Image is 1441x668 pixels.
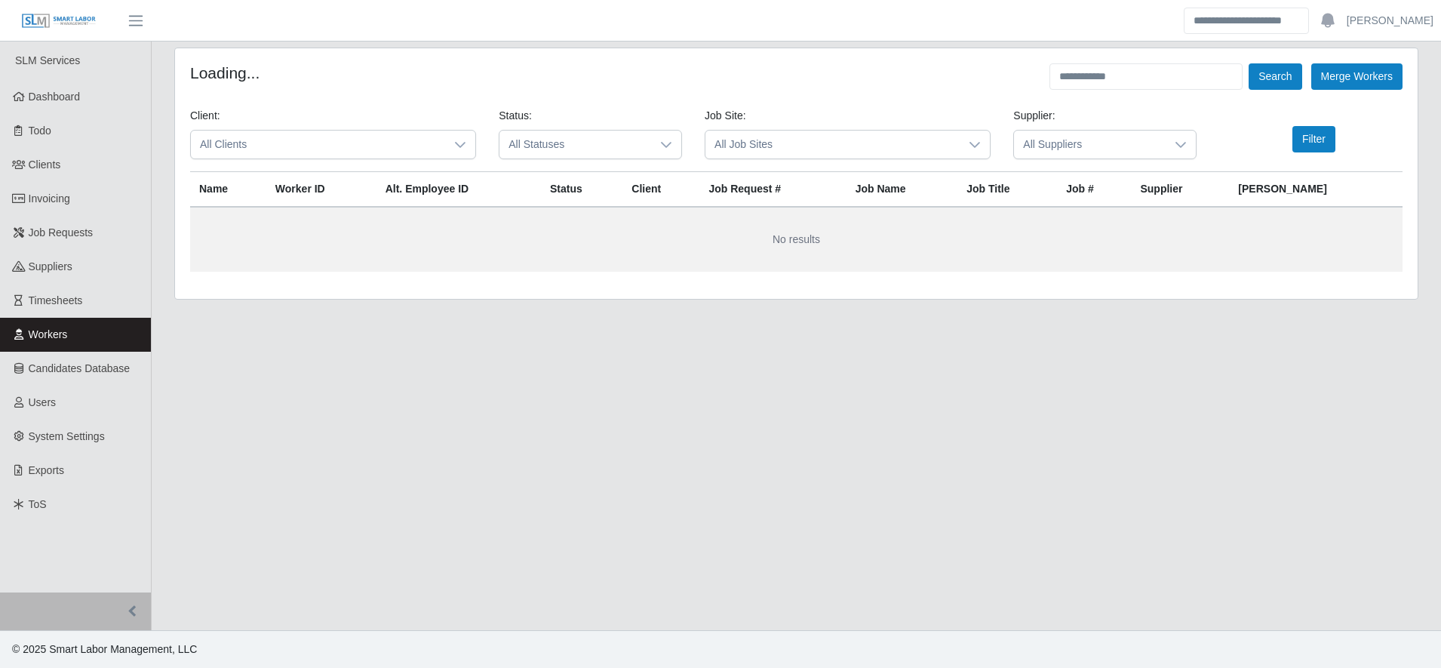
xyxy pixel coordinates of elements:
[29,362,131,374] span: Candidates Database
[499,131,651,159] span: All Statuses
[29,464,64,476] span: Exports
[699,172,846,208] th: Job Request #
[29,294,83,306] span: Timesheets
[15,54,80,66] span: SLM Services
[1292,126,1335,152] button: Filter
[1249,63,1301,90] button: Search
[190,63,260,82] h4: Loading...
[1014,131,1166,159] span: All Suppliers
[266,172,376,208] th: Worker ID
[499,108,532,124] label: Status:
[1229,172,1403,208] th: [PERSON_NAME]
[29,430,105,442] span: System Settings
[29,159,61,171] span: Clients
[29,260,72,272] span: Suppliers
[29,498,47,510] span: ToS
[1013,108,1055,124] label: Supplier:
[376,172,541,208] th: Alt. Employee ID
[1311,63,1403,90] button: Merge Workers
[1131,172,1229,208] th: Supplier
[1347,13,1433,29] a: [PERSON_NAME]
[846,172,958,208] th: Job Name
[29,91,81,103] span: Dashboard
[29,328,68,340] span: Workers
[1057,172,1131,208] th: Job #
[1184,8,1309,34] input: Search
[191,131,445,159] span: All Clients
[12,643,197,655] span: © 2025 Smart Labor Management, LLC
[21,13,97,29] img: SLM Logo
[541,172,622,208] th: Status
[29,226,94,239] span: Job Requests
[957,172,1057,208] th: Job Title
[190,207,1403,272] td: No results
[705,131,960,159] span: All Job Sites
[622,172,699,208] th: Client
[190,108,220,124] label: Client:
[29,125,51,137] span: Todo
[29,396,57,408] span: Users
[190,172,266,208] th: Name
[29,192,70,205] span: Invoicing
[705,108,745,124] label: Job Site:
